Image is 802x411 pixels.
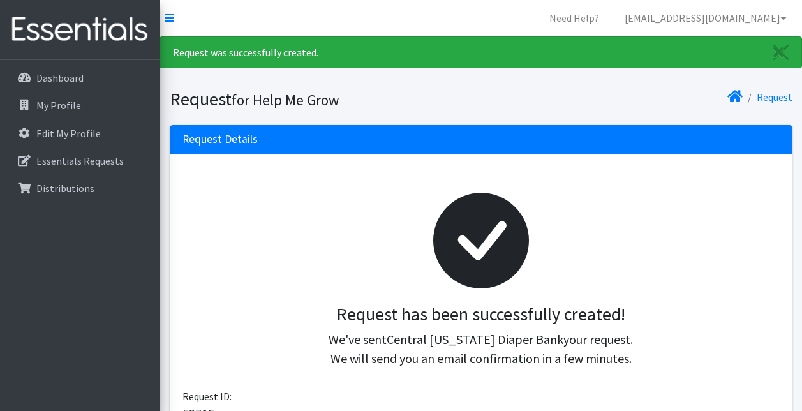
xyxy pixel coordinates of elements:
[36,71,84,84] p: Dashboard
[5,148,154,174] a: Essentials Requests
[193,330,769,368] p: We've sent your request. We will send you an email confirmation in a few minutes.
[36,99,81,112] p: My Profile
[761,37,801,68] a: Close
[387,331,563,347] span: Central [US_STATE] Diaper Bank
[36,154,124,167] p: Essentials Requests
[36,182,94,195] p: Distributions
[757,91,792,103] a: Request
[5,176,154,201] a: Distributions
[182,133,258,146] h3: Request Details
[193,304,769,325] h3: Request has been successfully created!
[539,5,609,31] a: Need Help?
[232,91,339,109] small: for Help Me Grow
[170,88,477,110] h1: Request
[160,36,802,68] div: Request was successfully created.
[5,93,154,118] a: My Profile
[5,121,154,146] a: Edit My Profile
[182,390,232,403] span: Request ID:
[5,8,154,51] img: HumanEssentials
[614,5,797,31] a: [EMAIL_ADDRESS][DOMAIN_NAME]
[36,127,101,140] p: Edit My Profile
[5,65,154,91] a: Dashboard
